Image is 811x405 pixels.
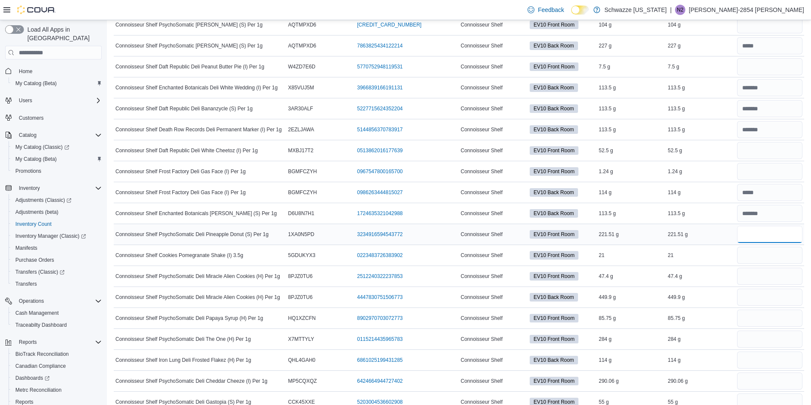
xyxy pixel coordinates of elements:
[357,105,403,112] a: 5227715624352204
[597,41,666,51] div: 227 g
[24,25,102,42] span: Load All Apps in [GEOGRAPHIC_DATA]
[288,294,313,301] span: 8PJZ0TU6
[115,357,251,364] span: Connoisseur Shelf Iron Lung Deli Frosted Flakez (H) Per 1g
[357,273,403,280] a: 2512240322237853
[12,361,69,371] a: Canadian Compliance
[666,187,735,198] div: 114 g
[597,355,666,365] div: 114 g
[530,230,578,239] span: EV10 Front Room
[666,313,735,323] div: 85.75 g
[357,294,403,301] a: 4447830751506773
[530,83,578,92] span: EV10 Back Room
[15,66,36,77] a: Home
[534,42,574,50] span: EV10 Back Room
[115,210,277,217] span: Connoisseur Shelf Enchanted Botanicals [PERSON_NAME] (S) Per 1g
[15,351,69,358] span: BioTrack Reconciliation
[666,292,735,302] div: 449.9 g
[534,231,575,238] span: EV10 Front Room
[19,185,40,192] span: Inventory
[597,208,666,219] div: 113.5 g
[9,254,105,266] button: Purchase Orders
[597,145,666,156] div: 52.5 g
[115,84,277,91] span: Connoisseur Shelf Enchanted Botanicals Deli White Wedding (I) Per 1g
[15,233,86,239] span: Inventory Manager (Classic)
[19,97,32,104] span: Users
[666,83,735,93] div: 113.5 g
[15,209,59,216] span: Adjustments (beta)
[15,130,102,140] span: Catalog
[9,206,105,218] button: Adjustments (beta)
[675,5,685,15] div: Norberto-2854 Hernandez
[12,320,70,330] a: Traceabilty Dashboard
[357,126,403,133] a: 5144856370783917
[9,77,105,89] button: My Catalog (Beta)
[288,336,314,343] span: X7MTTYLY
[666,103,735,114] div: 113.5 g
[15,296,47,306] button: Operations
[12,219,55,229] a: Inventory Count
[666,166,735,177] div: 1.24 g
[9,218,105,230] button: Inventory Count
[9,242,105,254] button: Manifests
[461,126,503,133] span: Connoisseur Shelf
[15,322,67,328] span: Traceabilty Dashboard
[288,315,316,322] span: HQ1XZCFN
[15,337,40,347] button: Reports
[666,41,735,51] div: 227 g
[9,319,105,331] button: Traceabilty Dashboard
[597,313,666,323] div: 85.75 g
[9,360,105,372] button: Canadian Compliance
[530,188,578,197] span: EV10 Back Room
[15,197,71,204] span: Adjustments (Classic)
[115,21,262,28] span: Connoisseur Shelf PsychoSomatic [PERSON_NAME] (S) Per 1g
[12,207,102,217] span: Adjustments (beta)
[15,310,59,316] span: Cash Management
[524,1,567,18] a: Feedback
[12,78,60,89] a: My Catalog (Beta)
[534,251,575,259] span: EV10 Front Room
[534,63,575,71] span: EV10 Front Room
[288,210,314,217] span: D6U8N7H1
[288,147,313,154] span: MXBJ17T2
[534,126,574,133] span: EV10 Back Room
[677,5,683,15] span: N2
[2,112,105,124] button: Customers
[115,273,280,280] span: Connoisseur Shelf PsychoSomatic Deli Miracle Alien Cookies (H) Per 1g
[534,210,574,217] span: EV10 Back Room
[461,252,503,259] span: Connoisseur Shelf
[530,377,578,385] span: EV10 Front Room
[288,168,317,175] span: BGMFCZYH
[530,21,578,29] span: EV10 Front Room
[17,6,56,14] img: Cova
[461,189,503,196] span: Connoisseur Shelf
[15,221,52,228] span: Inventory Count
[15,387,62,393] span: Metrc Reconciliation
[15,156,57,163] span: My Catalog (Beta)
[666,229,735,239] div: 221.51 g
[530,293,578,302] span: EV10 Back Room
[15,375,50,381] span: Dashboards
[534,314,575,322] span: EV10 Front Room
[530,104,578,113] span: EV10 Back Room
[530,125,578,134] span: EV10 Back Room
[288,84,314,91] span: X85VUJ5M
[9,194,105,206] a: Adjustments (Classic)
[530,41,578,50] span: EV10 Back Room
[12,267,68,277] a: Transfers (Classic)
[666,334,735,344] div: 284 g
[115,336,251,343] span: Connoisseur Shelf PsychoSomatic Deli The One (H) Per 1g
[530,356,578,364] span: EV10 Back Room
[115,231,268,238] span: Connoisseur Shelf PsychoSomatic Deli Pineapple Donut (S) Per 1g
[12,279,40,289] a: Transfers
[461,105,503,112] span: Connoisseur Shelf
[15,281,37,287] span: Transfers
[12,231,102,241] span: Inventory Manager (Classic)
[534,21,575,29] span: EV10 Front Room
[597,334,666,344] div: 284 g
[597,20,666,30] div: 104 g
[288,42,316,49] span: AQTMPXD6
[12,142,73,152] a: My Catalog (Classic)
[9,141,105,153] a: My Catalog (Classic)
[461,168,503,175] span: Connoisseur Shelf
[530,209,578,218] span: EV10 Back Room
